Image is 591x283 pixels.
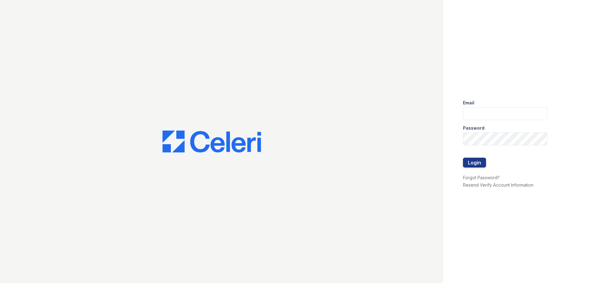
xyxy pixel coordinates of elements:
[463,125,484,131] label: Password
[463,182,533,188] a: Resend Verify Account Information
[463,158,486,168] button: Login
[463,175,500,180] a: Forgot Password?
[163,131,261,153] img: CE_Logo_Blue-a8612792a0a2168367f1c8372b55b34899dd931a85d93a1a3d3e32e68fde9ad4.png
[463,100,474,106] label: Email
